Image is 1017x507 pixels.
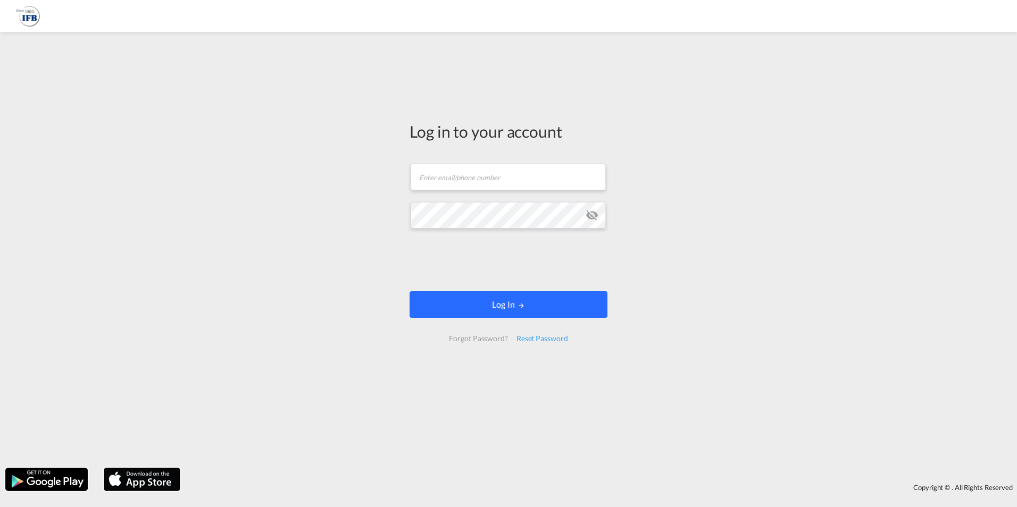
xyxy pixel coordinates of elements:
[411,164,606,190] input: Enter email/phone number
[410,120,607,142] div: Log in to your account
[410,291,607,318] button: LOGIN
[103,467,181,492] img: apple.png
[512,329,572,348] div: Reset Password
[445,329,512,348] div: Forgot Password?
[16,4,40,28] img: b628ab10256c11eeb52753acbc15d091.png
[4,467,89,492] img: google.png
[428,239,589,281] iframe: reCAPTCHA
[186,478,1017,496] div: Copyright © . All Rights Reserved
[586,209,598,222] md-icon: icon-eye-off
